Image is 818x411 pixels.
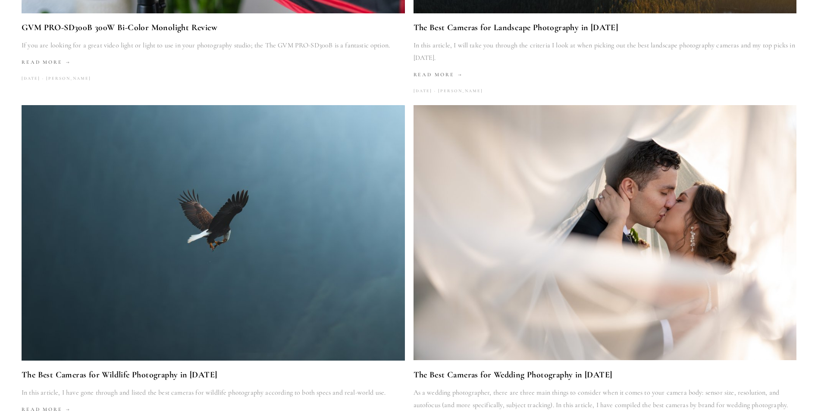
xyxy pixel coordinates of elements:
[22,20,405,35] a: GVM PRO-SD300B 300W Bi-Color Monolight Review
[22,59,71,65] span: Read More
[22,386,405,399] p: In this article, I have gone through and listed the best cameras for wildlife photography accordi...
[40,73,91,84] a: [PERSON_NAME]
[414,72,463,78] span: Read More
[413,105,797,360] img: The Best Cameras for Wedding Photography in 2025
[22,56,405,68] a: Read More
[432,85,483,97] a: [PERSON_NAME]
[414,85,432,97] time: [DATE]
[22,367,405,382] a: The Best Cameras for Wildlife Photography in [DATE]
[414,367,797,382] a: The Best Cameras for Wedding Photography in [DATE]
[22,105,405,361] img: The Best Cameras for Wildlife Photography in 2025
[414,20,797,35] a: The Best Cameras for Landscape Photography in [DATE]
[414,68,797,81] a: Read More
[22,73,40,84] time: [DATE]
[414,39,797,64] p: In this article, I will take you through the criteria I look at when picking out the best landsca...
[22,39,405,52] p: If you are looking for a great video light or light to use in your photography studio; the The GV...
